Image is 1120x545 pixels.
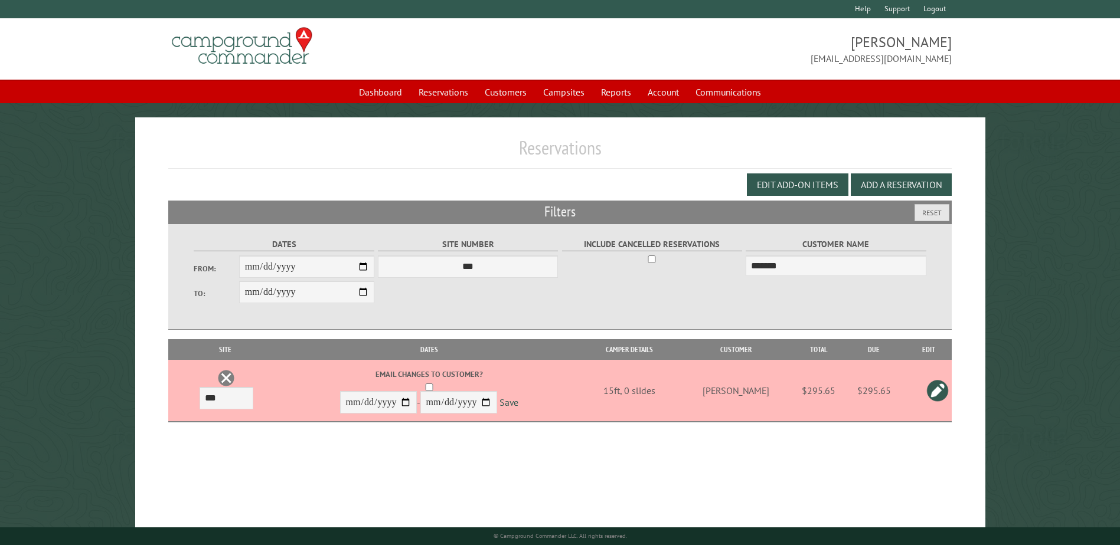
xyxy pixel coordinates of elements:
[582,339,676,360] th: Camper Details
[688,81,768,103] a: Communications
[217,369,235,387] a: Delete this reservation
[168,136,951,169] h1: Reservations
[795,360,843,422] td: $295.65
[494,532,627,540] small: © Campground Commander LLC. All rights reserved.
[194,238,374,251] label: Dates
[641,81,686,103] a: Account
[747,173,848,196] button: Edit Add-on Items
[676,360,795,422] td: [PERSON_NAME]
[277,369,580,416] div: -
[352,81,409,103] a: Dashboard
[174,339,275,360] th: Site
[676,339,795,360] th: Customer
[795,339,843,360] th: Total
[536,81,592,103] a: Campsites
[905,339,951,360] th: Edit
[560,32,952,65] span: [PERSON_NAME] [EMAIL_ADDRESS][DOMAIN_NAME]
[194,288,239,299] label: To:
[478,81,534,103] a: Customers
[168,201,951,223] h2: Filters
[412,81,475,103] a: Reservations
[594,81,638,103] a: Reports
[277,369,580,380] label: Email changes to customer?
[194,263,239,274] label: From:
[915,204,949,221] button: Reset
[843,360,906,422] td: $295.65
[499,397,518,409] a: Save
[276,339,583,360] th: Dates
[746,238,926,251] label: Customer Name
[851,173,952,196] button: Add a Reservation
[582,360,676,422] td: 15ft, 0 slides
[562,238,742,251] label: Include Cancelled Reservations
[168,23,316,69] img: Campground Commander
[843,339,906,360] th: Due
[378,238,558,251] label: Site Number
